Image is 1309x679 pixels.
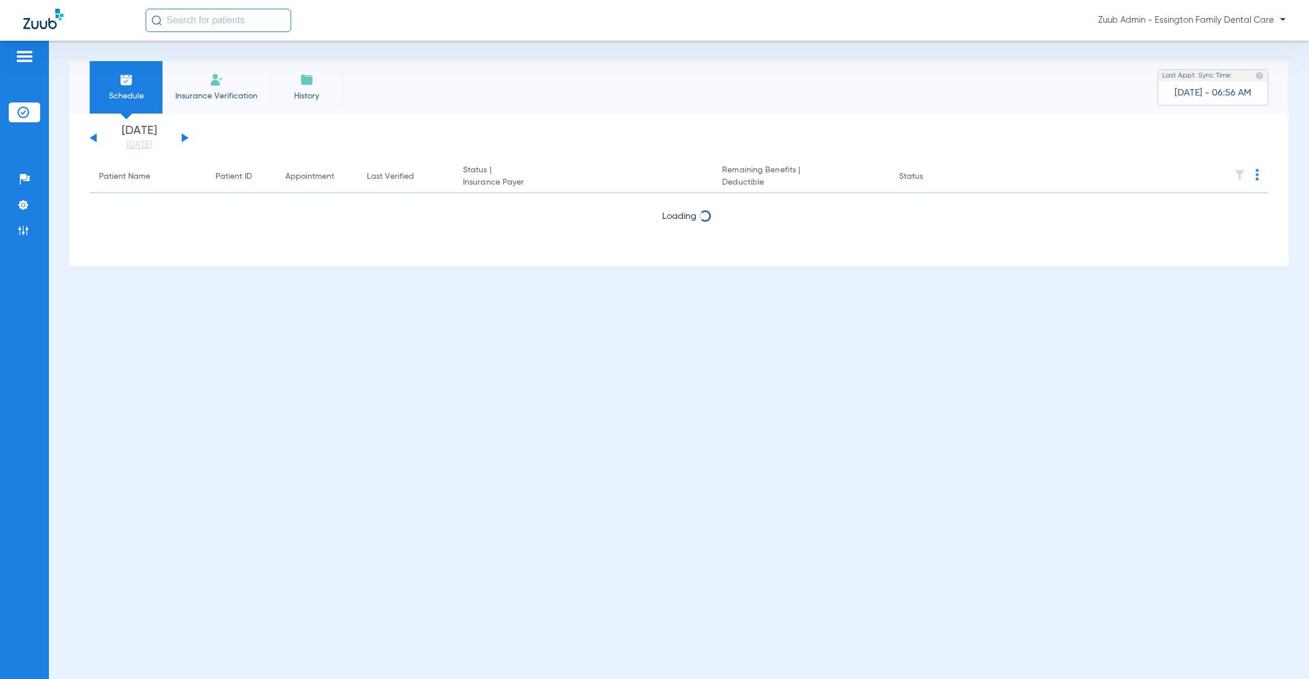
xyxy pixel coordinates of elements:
img: hamburger-icon [15,49,34,63]
span: Last Appt. Sync Time: [1162,70,1232,82]
div: Patient ID [215,171,267,183]
a: [DATE] [104,139,174,151]
div: Last Verified [367,171,444,183]
th: Status | [454,161,713,193]
span: History [279,90,334,102]
span: Insurance Payer [463,176,703,189]
div: Patient Name [99,171,197,183]
img: Zuub Logo [23,9,63,29]
span: [DATE] - 06:56 AM [1174,87,1251,99]
img: Search Icon [151,15,162,26]
img: last sync help info [1255,72,1264,80]
span: Loading [662,212,696,221]
img: Manual Insurance Verification [210,73,224,87]
img: group-dot-blue.svg [1255,169,1259,181]
li: [DATE] [104,125,174,151]
div: Appointment [285,171,348,183]
div: Patient ID [215,171,252,183]
img: History [300,73,314,87]
th: Status [890,161,968,193]
span: Insurance Verification [171,90,261,102]
input: Search for patients [146,9,291,32]
img: Schedule [119,73,133,87]
span: Schedule [98,90,154,102]
div: Last Verified [367,171,414,183]
span: Zuub Admin - Essington Family Dental Care [1098,15,1286,26]
img: filter.svg [1234,169,1246,181]
div: Appointment [285,171,334,183]
th: Remaining Benefits | [713,161,890,193]
span: Deductible [722,176,880,189]
div: Patient Name [99,171,150,183]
